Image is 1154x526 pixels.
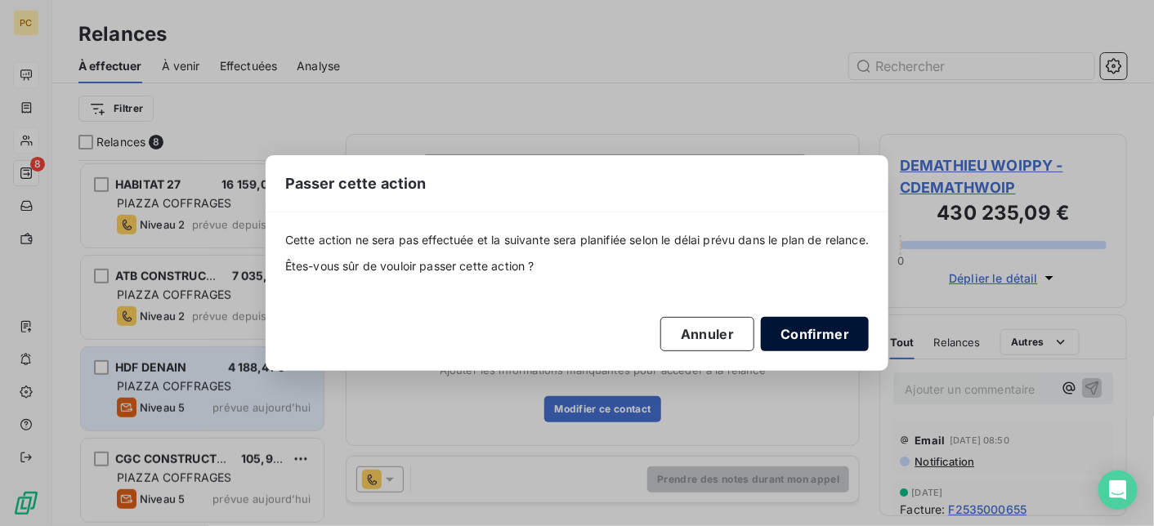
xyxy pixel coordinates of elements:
[285,258,870,274] span: Êtes-vous sûr de vouloir passer cette action ?
[285,172,427,194] span: Passer cette action
[660,317,754,351] button: Annuler
[285,232,870,248] span: Cette action ne sera pas effectuée et la suivante sera planifiée selon le délai prévu dans le pla...
[761,317,869,351] button: Confirmer
[1098,470,1138,510] div: Open Intercom Messenger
